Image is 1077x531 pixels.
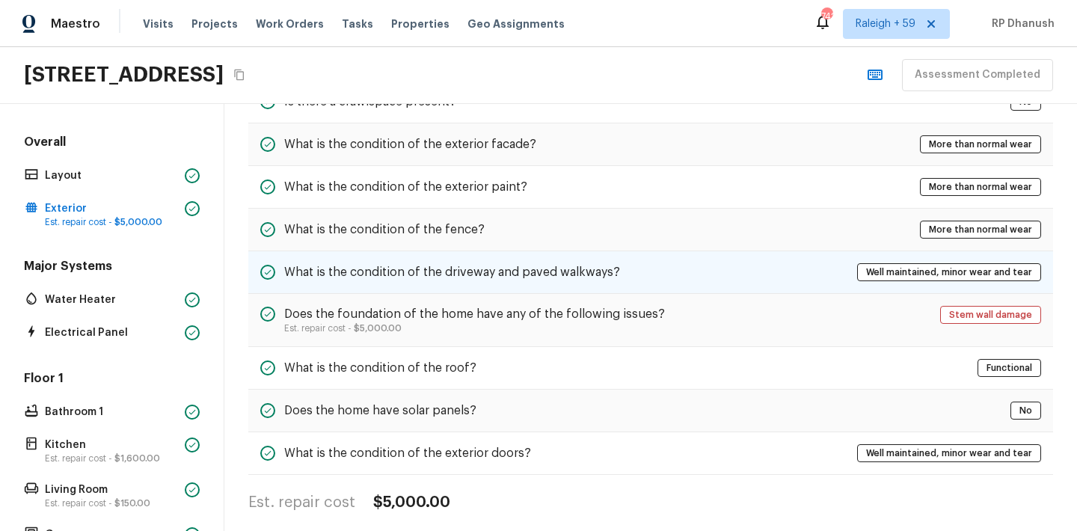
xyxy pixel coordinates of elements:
[45,438,179,452] p: Kitchen
[861,265,1037,280] span: Well maintained, minor wear and tear
[924,222,1037,237] span: More than normal wear
[45,405,179,420] p: Bathroom 1
[1014,403,1037,418] span: No
[45,216,179,228] p: Est. repair cost -
[856,16,915,31] span: Raleigh + 59
[284,306,665,322] h5: Does the foundation of the home have any of the following issues?
[191,16,238,31] span: Projects
[821,9,832,24] div: 742
[24,61,224,88] h2: [STREET_ADDRESS]
[284,179,527,195] h5: What is the condition of the exterior paint?
[924,179,1037,194] span: More than normal wear
[45,497,179,509] p: Est. repair cost -
[45,168,179,183] p: Layout
[143,16,174,31] span: Visits
[986,16,1055,31] span: RP Dhanush
[256,16,324,31] span: Work Orders
[284,136,536,153] h5: What is the condition of the exterior facade?
[21,134,203,153] h5: Overall
[230,65,249,85] button: Copy Address
[21,258,203,277] h5: Major Systems
[51,16,100,31] span: Maestro
[342,19,373,29] span: Tasks
[284,322,665,334] p: Est. repair cost -
[944,307,1037,322] span: Stem wall damage
[284,360,476,376] h5: What is the condition of the roof?
[45,452,179,464] p: Est. repair cost -
[284,264,620,280] h5: What is the condition of the driveway and paved walkways?
[981,360,1037,375] span: Functional
[114,499,150,508] span: $150.00
[114,218,162,227] span: $5,000.00
[467,16,565,31] span: Geo Assignments
[248,493,355,512] h4: Est. repair cost
[391,16,449,31] span: Properties
[284,445,531,461] h5: What is the condition of the exterior doors?
[45,325,179,340] p: Electrical Panel
[45,201,179,216] p: Exterior
[924,137,1037,152] span: More than normal wear
[354,324,402,333] span: $5,000.00
[45,292,179,307] p: Water Heater
[861,446,1037,461] span: Well maintained, minor wear and tear
[284,402,476,419] h5: Does the home have solar panels?
[45,482,179,497] p: Living Room
[21,370,203,390] h5: Floor 1
[284,221,485,238] h5: What is the condition of the fence?
[114,454,160,463] span: $1,600.00
[373,493,450,512] h4: $5,000.00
